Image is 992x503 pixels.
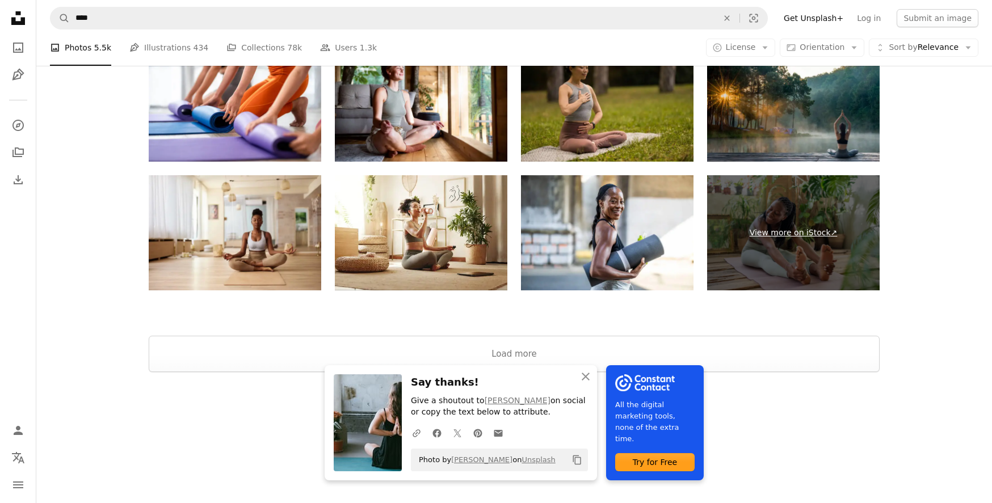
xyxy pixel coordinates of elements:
[447,421,468,444] a: Share on Twitter
[488,421,508,444] a: Share over email
[360,41,377,54] span: 1.3k
[521,175,693,290] img: Smiling woman holding an exercise mat in the city street
[521,47,693,162] img: Woman doing yoga in nature.
[149,47,321,162] img: Close up of sportswoman keeping exercise mat in the fitness studio. Attractive young girls in spo...
[451,455,512,464] a: [PERSON_NAME]
[889,43,917,52] span: Sort by
[335,175,507,290] img: Woman, drinking water and yoga in home for fitness, peace or thirsty in session on floor. Girl, b...
[615,399,695,445] span: All the digital marketing tools, none of the extra time.
[7,446,30,469] button: Language
[777,9,850,27] a: Get Unsplash+
[411,374,588,391] h3: Say thanks!
[7,141,30,164] a: Collections
[869,39,978,57] button: Sort byRelevance
[615,374,675,391] img: file-1754318165549-24bf788d5b37
[287,41,302,54] span: 78k
[413,451,556,469] span: Photo by on
[706,39,776,57] button: License
[897,9,978,27] button: Submit an image
[7,36,30,59] a: Photos
[50,7,768,29] form: Find visuals sitewide
[149,175,321,290] img: African American woman meditating in Lotus position at Yoga studio.
[707,175,880,290] a: View more on iStock↗
[780,39,864,57] button: Orientation
[427,421,447,444] a: Share on Facebook
[7,114,30,137] a: Explore
[485,396,550,405] a: [PERSON_NAME]
[850,9,888,27] a: Log in
[889,42,959,53] span: Relevance
[226,29,302,66] a: Collections 78k
[7,7,30,32] a: Home — Unsplash
[320,29,377,66] a: Users 1.3k
[7,168,30,191] a: Download History
[7,474,30,496] button: Menu
[800,43,844,52] span: Orientation
[522,455,555,464] a: Unsplash
[411,395,588,418] p: Give a shoutout to on social or copy the text below to attribute.
[615,453,695,471] div: Try for Free
[714,7,739,29] button: Clear
[51,7,70,29] button: Search Unsplash
[129,29,208,66] a: Illustrations 434
[740,7,767,29] button: Visual search
[194,41,209,54] span: 434
[36,444,992,458] p: Make something awesome
[568,450,587,470] button: Copy to clipboard
[7,419,30,442] a: Log in / Sign up
[149,336,880,372] button: Load more
[468,421,488,444] a: Share on Pinterest
[7,64,30,86] a: Illustrations
[726,43,756,52] span: License
[606,365,704,480] a: All the digital marketing tools, none of the extra time.Try for Free
[707,47,880,162] img: Young Woman Practicing Yoga In The Nature.female Happiness. Landscape Background
[335,47,507,162] img: Young Caucasian woman mediating, from the tree house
